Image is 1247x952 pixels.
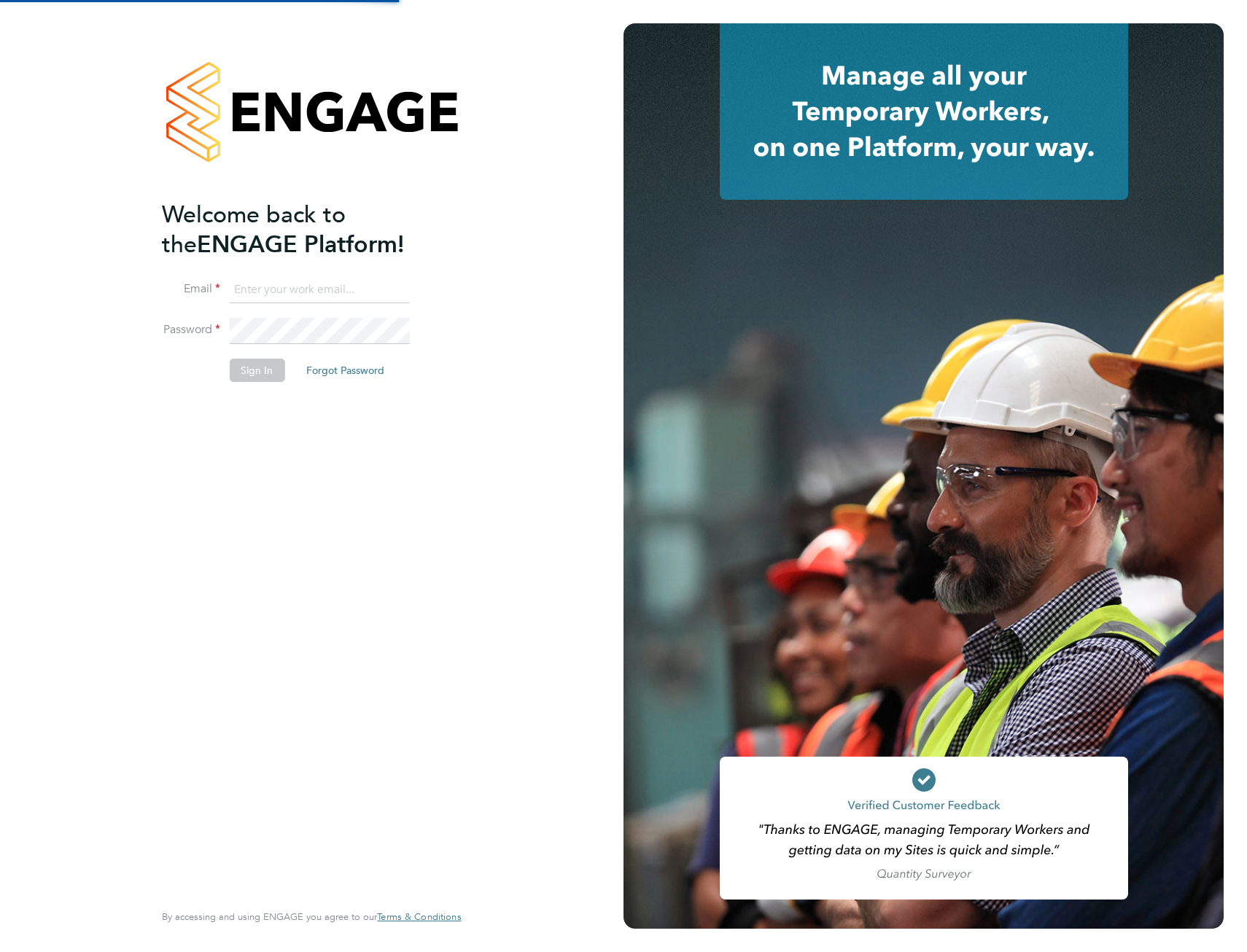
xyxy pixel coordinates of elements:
[162,281,220,297] label: Email
[162,322,220,338] label: Password
[295,359,396,382] button: Forgot Password
[162,910,461,923] span: By accessing and using ENGAGE you agree to our
[229,277,409,303] input: Enter your work email...
[377,911,461,923] a: Terms & Conditions
[229,359,284,382] button: Sign In
[377,910,461,923] span: Terms & Conditions
[162,200,446,260] h2: ENGAGE Platform!
[162,200,346,259] span: Welcome back to the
